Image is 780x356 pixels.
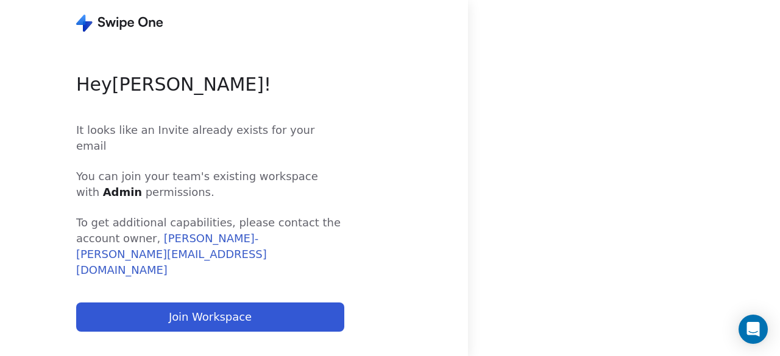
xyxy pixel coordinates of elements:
[103,186,142,198] span: Admin
[76,71,344,98] span: Hey [PERSON_NAME] !
[76,302,344,332] button: Join Workspace
[76,122,344,154] span: It looks like an Invite already exists for your email
[76,215,344,278] span: To get additional capabilities, please contact the account owner,
[76,232,267,276] span: [PERSON_NAME] - [PERSON_NAME][EMAIL_ADDRESS][DOMAIN_NAME]
[76,169,344,200] span: You can join your team's existing workspace with permissions.
[739,315,768,344] div: Open Intercom Messenger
